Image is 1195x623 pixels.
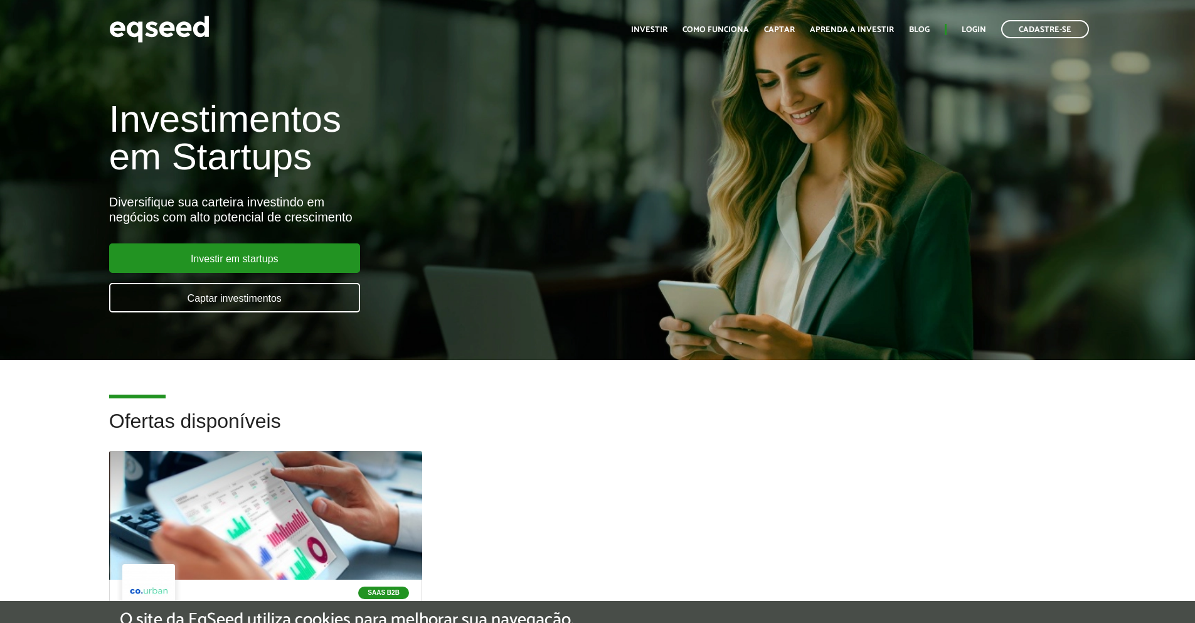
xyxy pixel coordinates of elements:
[109,410,1086,451] h2: Ofertas disponíveis
[764,26,795,34] a: Captar
[358,587,409,599] p: SaaS B2B
[909,26,930,34] a: Blog
[631,26,667,34] a: Investir
[810,26,894,34] a: Aprenda a investir
[962,26,986,34] a: Login
[1001,20,1089,38] a: Cadastre-se
[109,13,210,46] img: EqSeed
[109,283,360,312] a: Captar investimentos
[682,26,749,34] a: Como funciona
[109,243,360,273] a: Investir em startups
[109,100,688,176] h1: Investimentos em Startups
[109,194,688,225] div: Diversifique sua carteira investindo em negócios com alto potencial de crescimento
